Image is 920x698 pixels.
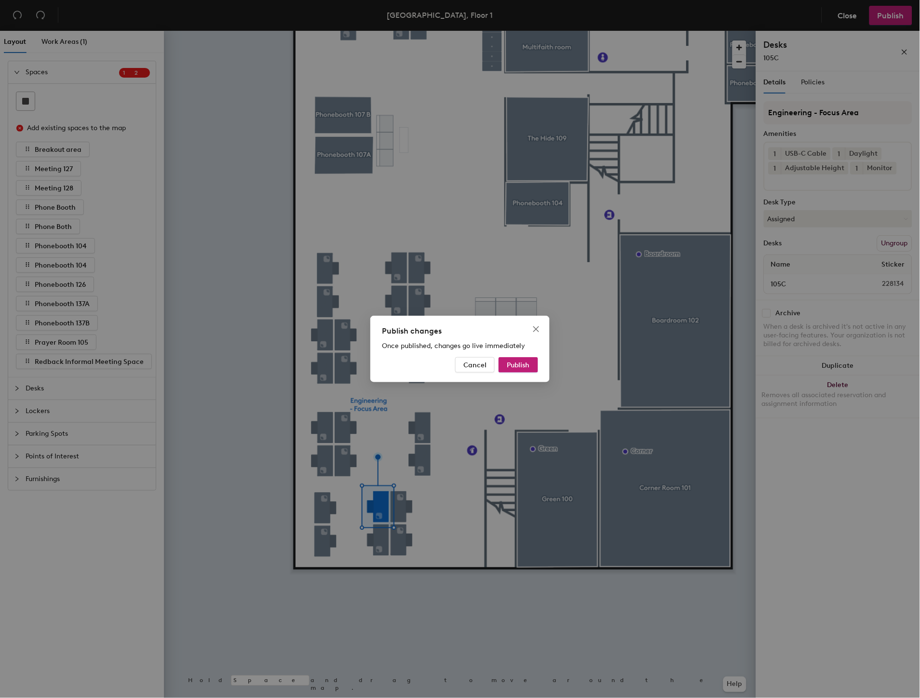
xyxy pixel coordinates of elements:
button: Publish [499,357,538,373]
span: Close [528,325,544,333]
button: Close [528,322,544,337]
span: close [532,325,540,333]
button: Cancel [455,357,495,373]
span: Cancel [463,361,487,369]
span: Once published, changes go live immediately [382,342,526,350]
span: Publish [507,361,530,369]
div: Publish changes [382,325,538,337]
